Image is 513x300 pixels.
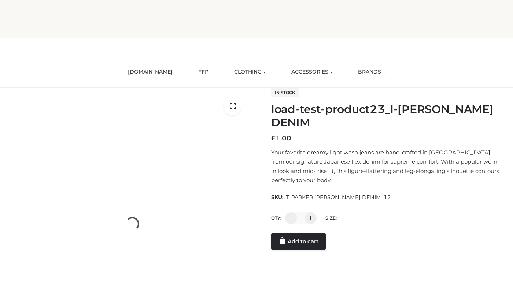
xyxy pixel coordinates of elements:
[283,194,391,200] span: LT_PARKER [PERSON_NAME] DENIM_12
[325,215,337,221] label: Size:
[271,193,392,202] span: SKU:
[271,215,281,221] label: QTY:
[271,134,276,142] span: £
[271,88,299,97] span: In stock
[193,64,214,80] a: FFP
[271,233,326,250] a: Add to cart
[229,64,271,80] a: CLOTHING
[271,103,499,129] h1: load-test-product23_l-[PERSON_NAME] DENIM
[286,64,338,80] a: ACCESSORIES
[271,134,291,142] bdi: 1.00
[353,64,391,80] a: BRANDS
[122,64,178,80] a: [DOMAIN_NAME]
[271,148,499,185] p: Your favorite dreamy light wash jeans are hand-crafted in [GEOGRAPHIC_DATA] from our signature Ja...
